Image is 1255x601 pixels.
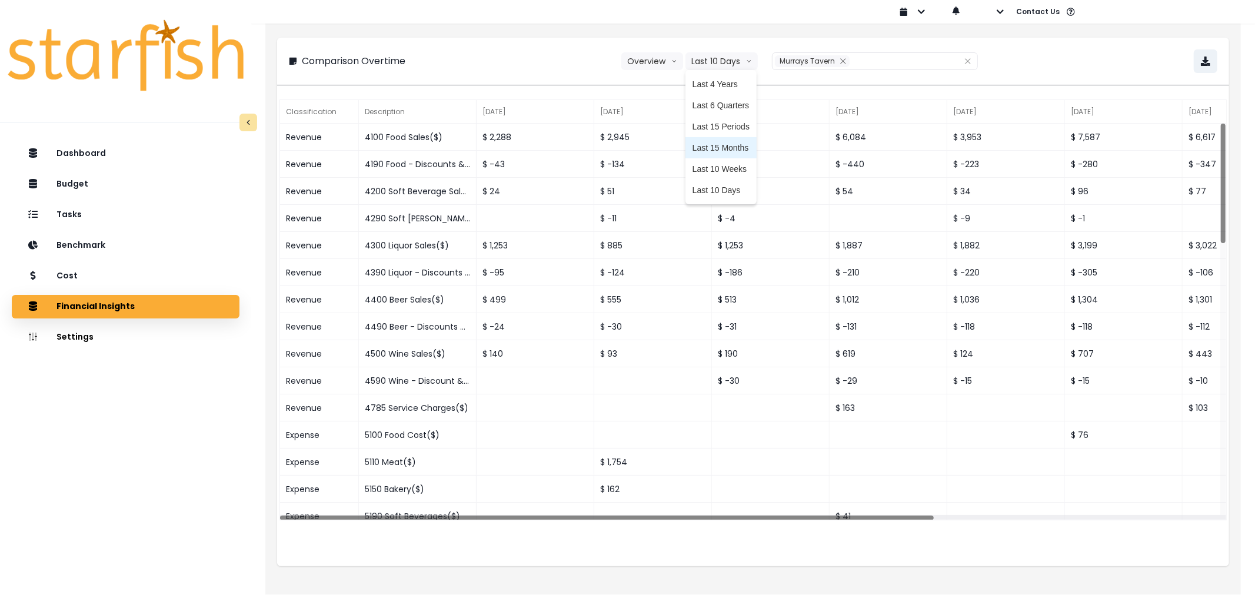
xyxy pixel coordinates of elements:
div: 4390 Liquor - Discounts & Comps($) [359,259,477,286]
div: $ 24 [477,178,594,205]
div: $ 1,882 [947,232,1065,259]
div: Expense [280,503,359,530]
div: $ 513 [712,286,830,313]
div: Revenue [280,259,359,286]
div: Revenue [280,394,359,421]
svg: close [840,58,847,65]
div: [DATE] [712,100,830,124]
p: Cost [56,271,78,281]
div: $ 3,953 [947,124,1065,151]
button: Settings [12,326,239,349]
div: [DATE] [1065,100,1183,124]
div: $ 140 [477,340,594,367]
div: 4190 Food - Discounts & Comps($) [359,151,477,178]
div: $ 2,288 [477,124,594,151]
div: $ -30 [594,313,712,340]
div: $ -95 [477,259,594,286]
div: $ -43 [477,151,594,178]
div: $ -124 [594,259,712,286]
div: $ 51 [594,178,712,205]
div: $ 93 [594,340,712,367]
div: $ 96 [1065,178,1183,205]
span: Last 10 Days [693,184,750,196]
div: Revenue [280,367,359,394]
div: $ 555 [594,286,712,313]
div: Revenue [280,178,359,205]
button: Cost [12,264,239,288]
div: $ -134 [594,151,712,178]
div: Revenue [280,313,359,340]
div: Expense [280,449,359,476]
button: Tasks [12,203,239,227]
div: 4500 Wine Sales($) [359,340,477,367]
button: Remove [837,55,850,67]
div: $ -31 [712,313,830,340]
button: Benchmark [12,234,239,257]
div: $ 58 [712,178,830,205]
div: 5150 Bakery($) [359,476,477,503]
div: 4400 Beer Sales($) [359,286,477,313]
div: $ 3,199 [1065,232,1183,259]
div: $ 1,754 [594,449,712,476]
div: $ 885 [594,232,712,259]
div: $ 34 [947,178,1065,205]
button: Last 10 Daysarrow down line [685,52,758,70]
div: $ 41 [830,503,947,530]
div: $ -118 [947,313,1065,340]
div: 4300 Liquor Sales($) [359,232,477,259]
div: 5100 Food Cost($) [359,421,477,449]
div: 4490 Beer - Discounts & Comps($) [359,313,477,340]
div: $ -220 [947,259,1065,286]
div: $ 707 [1065,340,1183,367]
div: $ 124 [947,340,1065,367]
div: $ -440 [830,151,947,178]
p: Budget [56,179,88,189]
div: Revenue [280,151,359,178]
div: $ -112 [712,151,830,178]
button: Overviewarrow down line [621,52,683,70]
div: $ 1,012 [830,286,947,313]
button: Budget [12,172,239,196]
div: Revenue [280,340,359,367]
div: $ -9 [947,205,1065,232]
div: Revenue [280,205,359,232]
div: Expense [280,476,359,503]
div: $ -210 [830,259,947,286]
ul: Last 10 Daysarrow down line [685,70,757,204]
div: [DATE] [830,100,947,124]
span: Last 15 Months [693,142,750,154]
div: $ 2,746 [712,124,830,151]
div: $ -1 [1065,205,1183,232]
div: 5110 Meat($) [359,449,477,476]
div: $ -24 [477,313,594,340]
svg: arrow down line [671,55,677,67]
div: $ -305 [1065,259,1183,286]
div: Expense [280,421,359,449]
div: [DATE] [594,100,712,124]
div: Murrays Tavern [775,55,850,67]
div: $ 6,084 [830,124,947,151]
svg: arrow down line [746,55,752,67]
button: Financial Insights [12,295,239,318]
div: Classification [280,100,359,124]
button: Clear [964,55,971,67]
div: Revenue [280,124,359,151]
div: Revenue [280,232,359,259]
div: $ -15 [1065,367,1183,394]
div: $ -131 [830,313,947,340]
div: $ 1,036 [947,286,1065,313]
div: $ 619 [830,340,947,367]
div: $ -280 [1065,151,1183,178]
div: $ 54 [830,178,947,205]
div: 5190 Soft Beverages($) [359,503,477,530]
div: Description [359,100,477,124]
div: $ 1,253 [477,232,594,259]
div: $ 1,887 [830,232,947,259]
div: 4590 Wine - Discount & Comps($) [359,367,477,394]
div: $ -11 [594,205,712,232]
div: 4290 Soft [PERSON_NAME]. - Discounts & Comps($) [359,205,477,232]
div: $ 2,945 [594,124,712,151]
div: $ 7,587 [1065,124,1183,151]
div: $ -4 [712,205,830,232]
span: Murrays Tavern [780,56,835,66]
